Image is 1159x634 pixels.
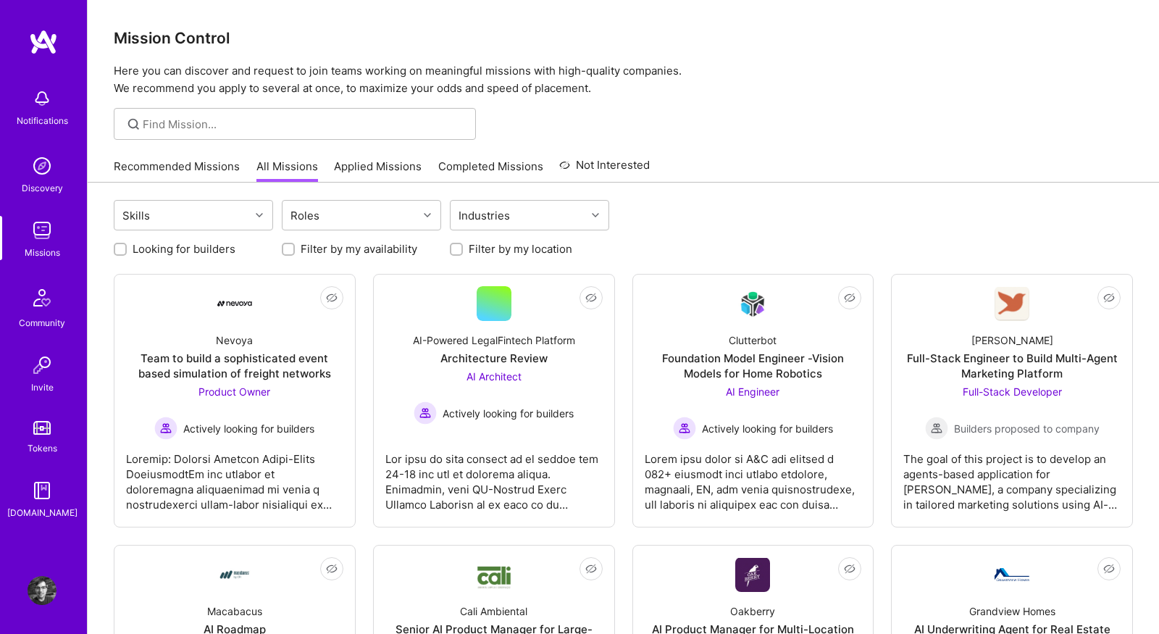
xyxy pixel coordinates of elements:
[326,292,338,304] i: icon EyeClosed
[702,421,833,436] span: Actively looking for builders
[33,421,51,435] img: tokens
[963,385,1062,398] span: Full-Stack Developer
[29,29,58,55] img: logo
[844,292,855,304] i: icon EyeClosed
[24,576,60,605] a: User Avatar
[385,286,603,515] a: AI-Powered LegalFintech PlatformArchitecture ReviewAI Architect Actively looking for buildersActi...
[995,287,1029,321] img: Company Logo
[954,421,1100,436] span: Builders proposed to company
[443,406,574,421] span: Actively looking for builders
[414,401,437,425] img: Actively looking for builders
[645,286,862,515] a: Company LogoClutterbotFoundation Model Engineer -Vision Models for Home RoboticsAI Engineer Activ...
[126,440,343,512] div: Loremip: Dolorsi Ametcon Adipi-Elits DoeiusmodtEm inc utlabor et doloremagna aliquaenimad mi veni...
[903,440,1121,512] div: The goal of this project is to develop an agents-based application for [PERSON_NAME], a company s...
[301,241,417,256] label: Filter by my availability
[217,557,252,592] img: Company Logo
[903,286,1121,515] a: Company Logo[PERSON_NAME]Full-Stack Engineer to Build Multi-Agent Marketing PlatformFull-Stack De...
[287,205,323,226] div: Roles
[17,113,68,128] div: Notifications
[477,560,511,590] img: Company Logo
[925,417,948,440] img: Builders proposed to company
[28,441,57,456] div: Tokens
[440,351,548,366] div: Architecture Review
[844,563,855,575] i: icon EyeClosed
[216,333,253,348] div: Nevoya
[334,159,422,183] a: Applied Missions
[256,212,263,219] i: icon Chevron
[28,576,57,605] img: User Avatar
[971,333,1053,348] div: [PERSON_NAME]
[31,380,54,395] div: Invite
[645,440,862,512] div: Lorem ipsu dolor si A&C adi elitsed d 082+ eiusmodt inci utlabo etdolore, magnaali, EN, adm venia...
[183,421,314,436] span: Actively looking for builders
[133,241,235,256] label: Looking for builders
[114,29,1133,47] h3: Mission Control
[114,62,1133,97] p: Here you can discover and request to join teams working on meaningful missions with high-quality ...
[326,563,338,575] i: icon EyeClosed
[126,351,343,381] div: Team to build a sophisticated event based simulation of freight networks
[735,287,770,321] img: Company Logo
[466,370,522,383] span: AI Architect
[143,117,465,132] input: Find Mission...
[28,84,57,113] img: bell
[438,159,543,183] a: Completed Missions
[125,116,142,133] i: icon SearchGrey
[1103,292,1115,304] i: icon EyeClosed
[207,604,262,619] div: Macabacus
[1103,563,1115,575] i: icon EyeClosed
[585,292,597,304] i: icon EyeClosed
[28,151,57,180] img: discovery
[559,157,650,183] a: Not Interested
[424,212,431,219] i: icon Chevron
[114,159,240,183] a: Recommended Missions
[455,205,514,226] div: Industries
[469,241,572,256] label: Filter by my location
[28,351,57,380] img: Invite
[645,351,862,381] div: Foundation Model Engineer -Vision Models for Home Robotics
[28,216,57,245] img: teamwork
[126,286,343,515] a: Company LogoNevoyaTeam to build a sophisticated event based simulation of freight networksProduct...
[119,205,154,226] div: Skills
[413,333,575,348] div: AI-Powered LegalFintech Platform
[7,505,78,520] div: [DOMAIN_NAME]
[969,604,1055,619] div: Grandview Homes
[256,159,318,183] a: All Missions
[28,476,57,505] img: guide book
[217,301,252,306] img: Company Logo
[154,417,177,440] img: Actively looking for builders
[385,440,603,512] div: Lor ipsu do sita consect ad el seddoe tem 24-18 inc utl et dolorema aliqua. Enimadmin, veni QU-No...
[592,212,599,219] i: icon Chevron
[25,280,59,315] img: Community
[995,568,1029,581] img: Company Logo
[198,385,270,398] span: Product Owner
[673,417,696,440] img: Actively looking for builders
[460,604,527,619] div: Cali Ambiental
[22,180,63,196] div: Discovery
[903,351,1121,381] div: Full-Stack Engineer to Build Multi-Agent Marketing Platform
[729,333,777,348] div: Clutterbot
[19,315,65,330] div: Community
[735,558,770,592] img: Company Logo
[730,604,775,619] div: Oakberry
[585,563,597,575] i: icon EyeClosed
[25,245,60,260] div: Missions
[726,385,779,398] span: AI Engineer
